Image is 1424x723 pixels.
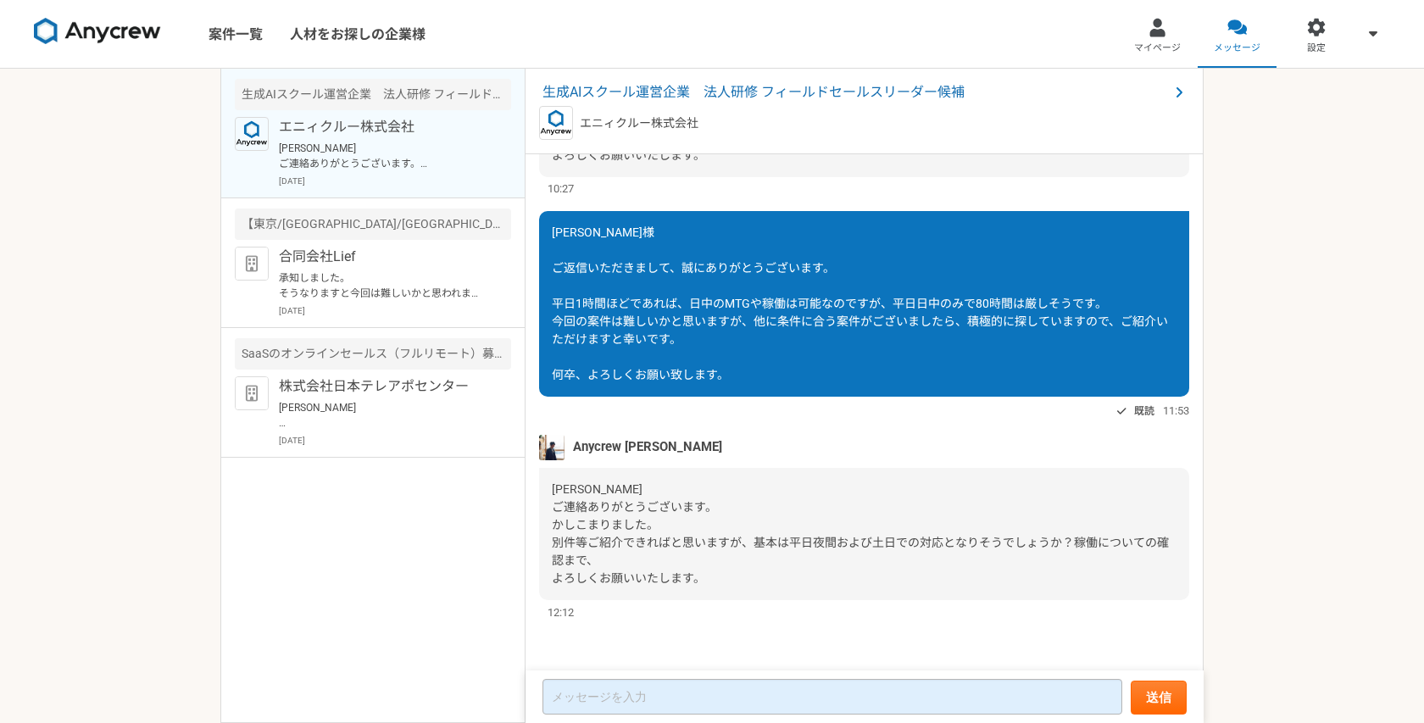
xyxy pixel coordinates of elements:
span: 12:12 [548,604,574,620]
div: SaaSのオンラインセールス（フルリモート）募集 [235,338,511,370]
span: [PERSON_NAME]様 ご返信いただきまして、誠にありがとうございます。 平日1時間ほどであれば、日中のMTGや稼働は可能なのですが、平日日中のみで80時間は厳しそうです。 今回の案件は難... [552,225,1168,381]
span: [PERSON_NAME] ご連絡ありがとうございます。 かしこまりました。 別件等ご紹介できればと思いますが、基本は平日夜間および土日での対応となりそうでしょうか？稼働についての確認まで、 よ... [552,482,1169,585]
span: 10:27 [548,181,574,197]
img: 8DqYSo04kwAAAAASUVORK5CYII= [34,18,161,45]
p: [DATE] [279,304,511,317]
p: 承知しました。 そうなりますと今回は難しいかと思われますので別のご機会があればよろしくお願いします。 [279,270,488,301]
span: 既読 [1134,401,1154,421]
div: 【東京/[GEOGRAPHIC_DATA]/[GEOGRAPHIC_DATA]】展示会スタッフ募集！時給2,000円！ [235,209,511,240]
p: [PERSON_NAME] お世話になっております。 ご返信いただきありがとうございます。 承知いたしました。 また機会がございましたらよろしくお願いいたします。 [279,400,488,431]
p: [DATE] [279,434,511,447]
button: 送信 [1131,681,1187,715]
p: エニィクルー株式会社 [580,114,698,132]
img: tomoya_yamashita.jpeg [539,435,565,460]
span: [PERSON_NAME] 本件ご興味ありがとうございます。 こちら案件ですが、日中80h以上の稼働が必要な案件となります。平日日中の稼働は可能でしょうか？ そちら事前にお伺いできればかと考えて... [552,77,1093,162]
img: default_org_logo-42cde973f59100197ec2c8e796e4974ac8490bb5b08a0eb061ff975e4574aa76.png [235,376,269,410]
p: 株式会社日本テレアポセンター [279,376,488,397]
span: マイページ [1134,42,1181,55]
p: エニィクルー株式会社 [279,117,488,137]
span: 生成AIスクール運営企業 法人研修 フィールドセールスリーダー候補 [542,82,1169,103]
span: Anycrew [PERSON_NAME] [573,437,722,456]
div: 生成AIスクール運営企業 法人研修 フィールドセールスリーダー候補 [235,79,511,110]
img: default_org_logo-42cde973f59100197ec2c8e796e4974ac8490bb5b08a0eb061ff975e4574aa76.png [235,247,269,281]
p: [PERSON_NAME] ご連絡ありがとうございます。 かしこまりました。 別件等ご紹介できればと思いますが、基本は平日夜間および土日での対応となりそうでしょうか？稼働についての確認まで、 よ... [279,141,488,171]
img: logo_text_blue_01.png [539,106,573,140]
p: [DATE] [279,175,511,187]
p: 合同会社Lief [279,247,488,267]
span: 設定 [1307,42,1326,55]
span: メッセージ [1214,42,1260,55]
img: logo_text_blue_01.png [235,117,269,151]
span: 11:53 [1163,403,1189,419]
